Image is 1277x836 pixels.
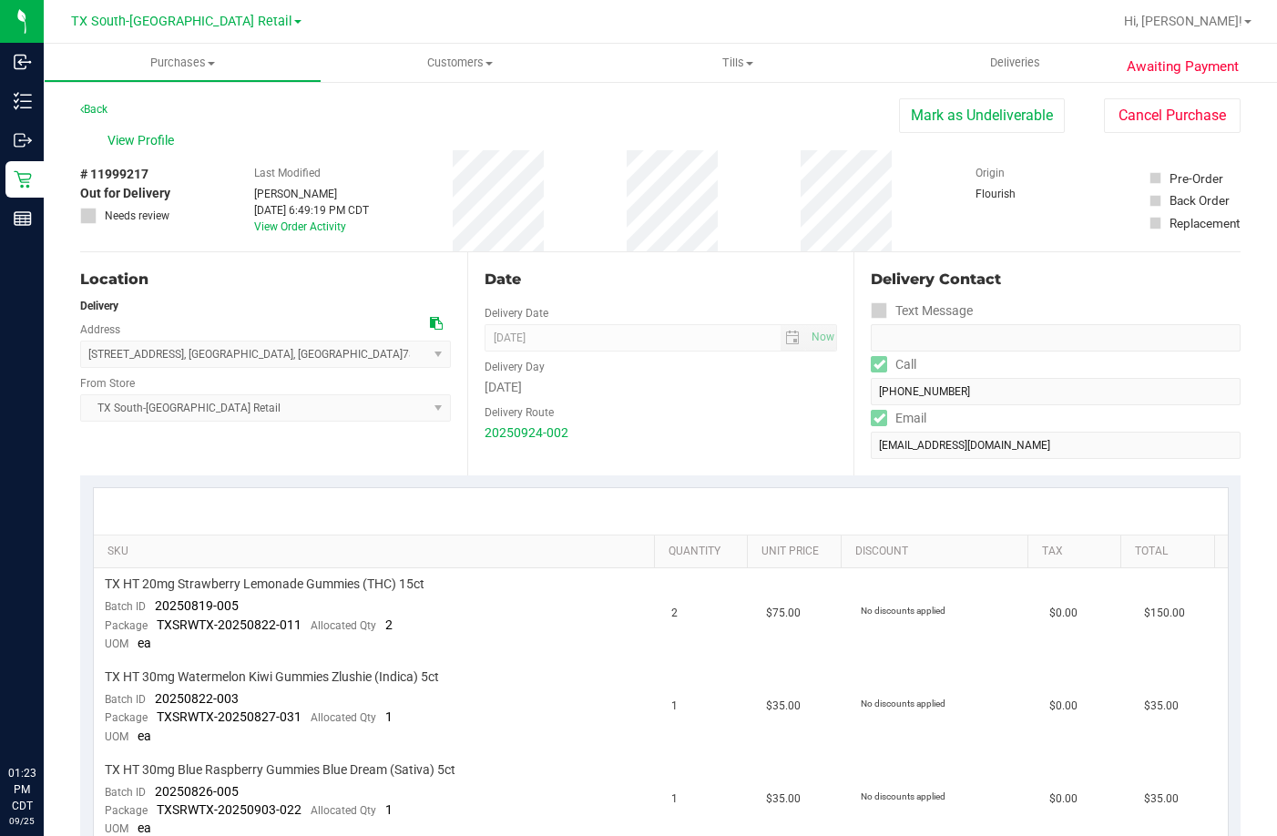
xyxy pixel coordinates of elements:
a: Back [80,103,107,116]
inline-svg: Reports [14,209,32,228]
span: ea [138,729,151,743]
button: Cancel Purchase [1104,98,1241,133]
a: Quantity [669,545,741,559]
span: Allocated Qty [311,711,376,724]
span: TX HT 30mg Watermelon Kiwi Gummies Zlushie (Indica) 5ct [105,668,439,686]
span: $0.00 [1049,698,1078,715]
span: Hi, [PERSON_NAME]! [1124,14,1242,28]
span: $0.00 [1049,790,1078,808]
span: 20250826-005 [155,784,239,799]
a: Total [1135,545,1207,559]
span: $35.00 [766,790,801,808]
div: Delivery Contact [871,269,1241,291]
div: [DATE] [485,378,838,397]
span: No discounts applied [861,698,945,709]
span: Package [105,711,148,724]
span: TX HT 20mg Strawberry Lemonade Gummies (THC) 15ct [105,576,424,593]
a: 20250924-002 [485,425,568,440]
label: Call [871,352,916,378]
span: Needs review [105,208,169,224]
div: Location [80,269,451,291]
a: Unit Price [761,545,833,559]
span: Allocated Qty [311,619,376,632]
span: Batch ID [105,693,146,706]
button: Mark as Undeliverable [899,98,1065,133]
label: Delivery Route [485,404,554,421]
span: TXSRWTX-20250822-011 [157,617,301,632]
span: 1 [671,698,678,715]
span: Batch ID [105,600,146,613]
div: Copy address to clipboard [430,314,443,333]
p: 09/25 [8,814,36,828]
a: Purchases [44,44,322,82]
inline-svg: Outbound [14,131,32,149]
iframe: Resource center unread badge [54,688,76,709]
p: 01:23 PM CDT [8,765,36,814]
div: [PERSON_NAME] [254,186,369,202]
span: Deliveries [965,55,1065,71]
span: 1 [671,790,678,808]
label: Delivery Day [485,359,545,375]
inline-svg: Inbound [14,53,32,71]
label: Address [80,321,120,338]
div: Back Order [1170,191,1230,209]
span: $0.00 [1049,605,1078,622]
div: Date [485,269,838,291]
div: [DATE] 6:49:19 PM CDT [254,202,369,219]
iframe: Resource center [18,690,73,745]
span: Tills [599,55,875,71]
span: Customers [322,55,598,71]
span: Out for Delivery [80,184,170,203]
span: Batch ID [105,786,146,799]
span: Package [105,619,148,632]
span: Allocated Qty [311,804,376,817]
span: No discounts applied [861,606,945,616]
span: ea [138,636,151,650]
inline-svg: Retail [14,170,32,189]
input: Format: (999) 999-9999 [871,324,1241,352]
span: $35.00 [766,698,801,715]
span: UOM [105,822,128,835]
a: Deliveries [876,44,1154,82]
span: 1 [385,709,393,724]
div: Flourish [976,186,1067,202]
span: TX HT 30mg Blue Raspberry Gummies Blue Dream (Sativa) 5ct [105,761,455,779]
label: Email [871,405,926,432]
span: UOM [105,637,128,650]
span: $75.00 [766,605,801,622]
label: From Store [80,375,135,392]
inline-svg: Inventory [14,92,32,110]
input: Format: (999) 999-9999 [871,378,1241,405]
a: Discount [855,545,1020,559]
span: 1 [385,802,393,817]
label: Text Message [871,298,973,324]
span: UOM [105,730,128,743]
span: $35.00 [1144,698,1179,715]
span: View Profile [107,131,180,150]
span: 20250822-003 [155,691,239,706]
label: Last Modified [254,165,321,181]
span: Purchases [45,55,321,71]
div: Pre-Order [1170,169,1223,188]
label: Origin [976,165,1005,181]
strong: Delivery [80,300,118,312]
div: Replacement [1170,214,1240,232]
span: $150.00 [1144,605,1185,622]
span: 20250819-005 [155,598,239,613]
span: Package [105,804,148,817]
a: Tills [598,44,876,82]
a: SKU [107,545,647,559]
span: # 11999217 [80,165,148,184]
span: 2 [385,617,393,632]
label: Delivery Date [485,305,548,321]
a: Customers [322,44,599,82]
span: TXSRWTX-20250903-022 [157,802,301,817]
span: No discounts applied [861,791,945,801]
span: Awaiting Payment [1127,56,1239,77]
span: 2 [671,605,678,622]
span: ea [138,821,151,835]
span: TX South-[GEOGRAPHIC_DATA] Retail [71,14,292,29]
a: View Order Activity [254,220,346,233]
span: TXSRWTX-20250827-031 [157,709,301,724]
span: $35.00 [1144,790,1179,808]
